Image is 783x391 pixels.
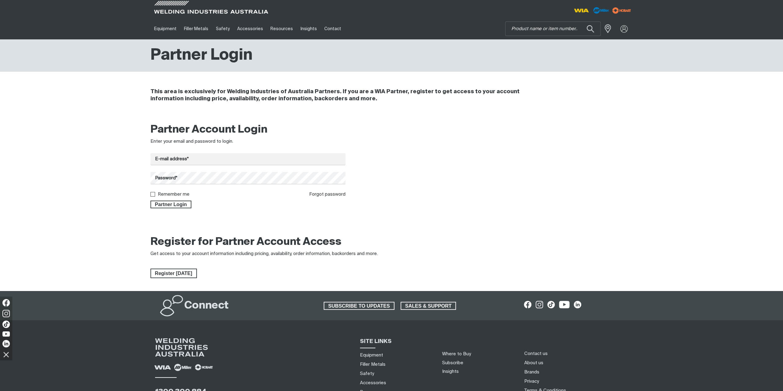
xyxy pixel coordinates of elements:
[150,138,346,145] div: Enter your email and password to login.
[150,269,197,278] a: Register Today
[212,18,233,39] a: Safety
[2,331,10,337] img: YouTube
[158,192,190,197] label: Remember me
[524,369,539,375] a: Brands
[234,18,267,39] a: Accessories
[150,235,342,249] h2: Register for Partner Account Access
[150,251,378,256] span: Get access to your account information including pricing, availability, order information, backor...
[2,310,10,317] img: Instagram
[524,360,543,366] a: About us
[360,339,392,344] span: SITE LINKS
[360,370,374,377] a: Safety
[150,201,192,209] button: Partner Login
[297,18,320,39] a: Insights
[151,269,196,278] span: Register [DATE]
[2,340,10,347] img: LinkedIn
[150,88,551,102] h4: This area is exclusively for Welding Industries of Australia Partners. If you are a WIA Partner, ...
[309,192,346,197] a: Forgot password
[360,352,383,358] a: Equipment
[180,18,212,39] a: Filler Metals
[324,302,394,310] a: SUBSCRIBE TO UPDATES
[401,302,456,310] a: SALES & SUPPORT
[2,299,10,306] img: Facebook
[150,46,253,66] h1: Partner Login
[2,321,10,328] img: TikTok
[324,302,394,310] span: SUBSCRIBE TO UPDATES
[184,299,229,313] h2: Connect
[150,123,346,137] h2: Partner Account Login
[580,22,601,36] button: Search products
[360,380,386,386] a: Accessories
[442,352,471,356] a: Where to Buy
[610,6,633,15] img: miller
[524,378,539,385] a: Privacy
[150,18,180,39] a: Equipment
[1,349,11,360] img: hide socials
[442,369,459,374] a: Insights
[321,18,345,39] a: Contact
[442,361,463,365] a: Subscribe
[150,18,512,39] nav: Main
[267,18,297,39] a: Resources
[360,361,386,368] a: Filler Metals
[524,350,547,357] a: Contact us
[505,22,600,36] input: Product name or item number...
[151,201,191,209] span: Partner Login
